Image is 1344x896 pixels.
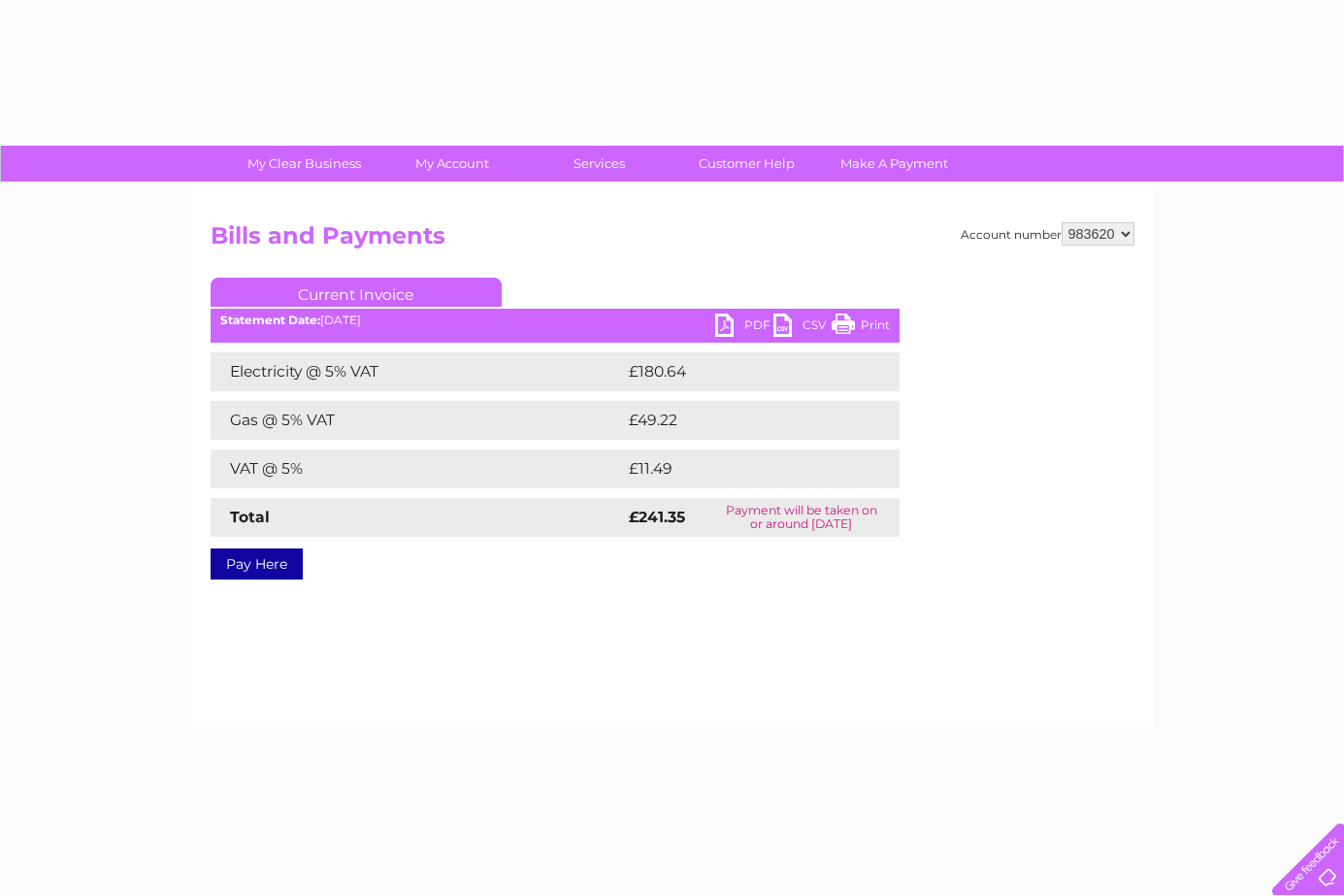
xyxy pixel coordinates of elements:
[961,222,1134,246] div: Account number
[773,314,832,342] a: CSV
[211,222,1134,259] h2: Bills and Payments
[211,401,624,440] td: Gas @ 5% VAT
[224,146,384,182] a: My Clear Business
[832,314,890,342] a: Print
[624,352,865,391] td: £180.64
[230,508,270,526] strong: Total
[372,146,532,182] a: My Account
[211,352,624,391] td: Electricity @ 5% VAT
[629,508,685,526] strong: £241.35
[704,498,899,537] td: Payment will be taken on or around [DATE]
[220,313,320,327] b: Statement Date:
[211,278,502,307] a: Current Invoice
[667,146,827,182] a: Customer Help
[211,314,900,327] div: [DATE]
[814,146,974,182] a: Make A Payment
[211,449,624,488] td: VAT @ 5%
[624,449,857,488] td: £11.49
[211,548,303,580] a: Pay Here
[519,146,679,182] a: Services
[624,401,860,440] td: £49.22
[715,314,773,342] a: PDF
